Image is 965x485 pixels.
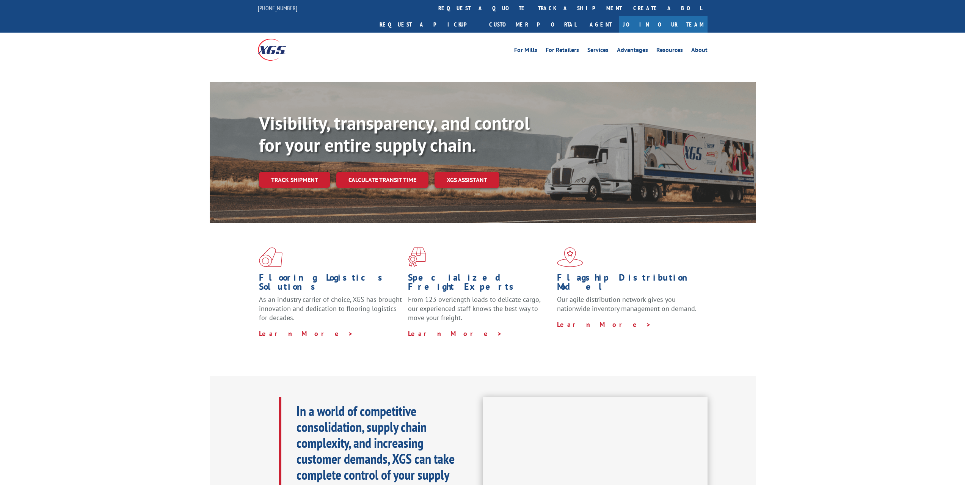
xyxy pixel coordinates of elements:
a: Advantages [617,47,648,55]
a: Learn More > [557,320,651,329]
a: Join Our Team [619,16,708,33]
img: xgs-icon-focused-on-flooring-red [408,247,426,267]
p: From 123 overlength loads to delicate cargo, our experienced staff knows the best way to move you... [408,295,551,329]
a: Request a pickup [374,16,483,33]
a: Learn More > [259,329,353,338]
a: Learn More > [408,329,502,338]
span: Our agile distribution network gives you nationwide inventory management on demand. [557,295,697,313]
a: Services [587,47,609,55]
a: For Retailers [546,47,579,55]
a: Agent [582,16,619,33]
span: As an industry carrier of choice, XGS has brought innovation and dedication to flooring logistics... [259,295,402,322]
img: xgs-icon-total-supply-chain-intelligence-red [259,247,282,267]
a: Resources [656,47,683,55]
a: Track shipment [259,172,330,188]
a: Calculate transit time [336,172,428,188]
img: xgs-icon-flagship-distribution-model-red [557,247,583,267]
h1: Flooring Logistics Solutions [259,273,402,295]
a: About [691,47,708,55]
a: Customer Portal [483,16,582,33]
a: For Mills [514,47,537,55]
a: [PHONE_NUMBER] [258,4,297,12]
a: XGS ASSISTANT [435,172,499,188]
b: Visibility, transparency, and control for your entire supply chain. [259,111,530,157]
h1: Flagship Distribution Model [557,273,700,295]
h1: Specialized Freight Experts [408,273,551,295]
